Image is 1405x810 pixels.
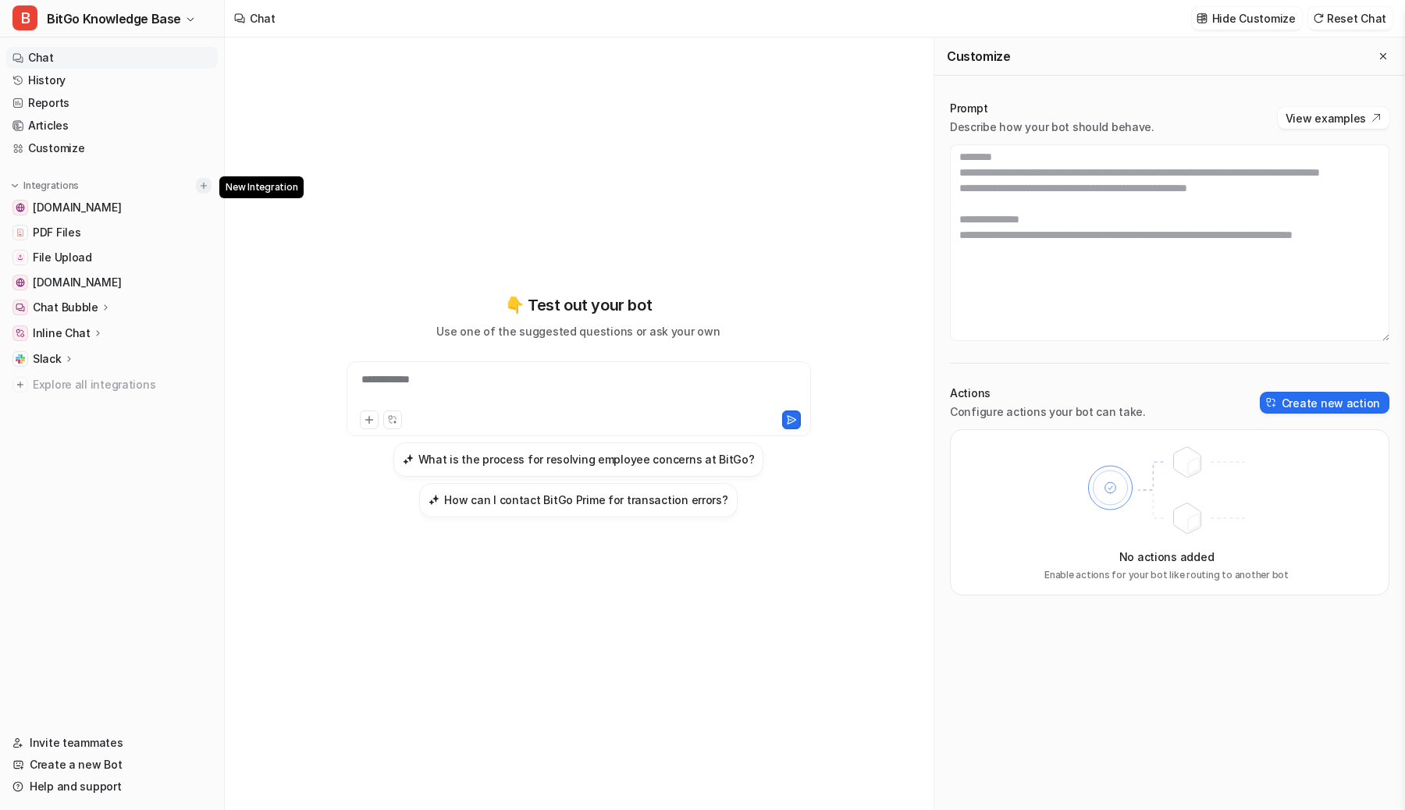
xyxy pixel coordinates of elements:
h3: What is the process for resolving employee concerns at BitGo? [418,451,755,467]
p: 👇 Test out your bot [505,293,652,317]
button: Integrations [6,178,84,194]
p: Hide Customize [1212,10,1296,27]
span: New Integration [219,176,304,198]
h2: Customize [947,48,1010,64]
img: How can I contact BitGo Prime for transaction errors? [429,494,439,506]
button: Close flyout [1374,47,1393,66]
span: [DOMAIN_NAME] [33,200,121,215]
p: Enable actions for your bot like routing to another bot [1044,568,1289,582]
a: Explore all integrations [6,374,218,396]
img: menu_add.svg [198,180,209,191]
a: Reports [6,92,218,114]
span: Explore all integrations [33,372,212,397]
a: developers.bitgo.com[DOMAIN_NAME] [6,272,218,293]
a: File UploadFile Upload [6,247,218,268]
p: Configure actions your bot can take. [950,404,1146,420]
a: Articles [6,115,218,137]
img: Slack [16,354,25,364]
p: No actions added [1119,549,1215,565]
img: Inline Chat [16,329,25,338]
a: History [6,69,218,91]
img: developers.bitgo.com [16,278,25,287]
span: [DOMAIN_NAME] [33,275,121,290]
img: File Upload [16,253,25,262]
img: PDF Files [16,228,25,237]
button: View examples [1278,107,1389,129]
img: reset [1313,12,1324,24]
p: Slack [33,351,62,367]
button: What is the process for resolving employee concerns at BitGo?What is the process for resolving em... [393,442,764,477]
a: Create a new Bot [6,754,218,776]
a: PDF FilesPDF Files [6,222,218,243]
a: Chat [6,47,218,69]
span: PDF Files [33,225,80,240]
span: File Upload [33,250,92,265]
button: Create new action [1260,392,1389,414]
button: How can I contact BitGo Prime for transaction errors?How can I contact BitGo Prime for transactio... [419,483,737,517]
button: Hide Customize [1192,7,1302,30]
img: explore all integrations [12,377,28,393]
h3: How can I contact BitGo Prime for transaction errors? [444,492,727,508]
p: Integrations [23,179,79,192]
span: BitGo Knowledge Base [47,8,181,30]
img: expand menu [9,180,20,191]
a: Help and support [6,776,218,798]
img: customize [1197,12,1208,24]
p: Inline Chat [33,325,91,341]
a: Invite teammates [6,732,218,754]
a: Customize [6,137,218,159]
img: What is the process for resolving employee concerns at BitGo? [403,453,414,465]
img: create-action-icon.svg [1266,397,1277,408]
p: Actions [950,385,1146,401]
img: Chat Bubble [16,303,25,312]
p: Prompt [950,101,1154,116]
p: Use one of the suggested questions or ask your own [436,323,720,339]
button: Reset Chat [1308,7,1393,30]
p: Describe how your bot should behave. [950,119,1154,135]
p: Chat Bubble [33,300,98,315]
img: www.bitgo.com [16,203,25,212]
a: www.bitgo.com[DOMAIN_NAME] [6,197,218,218]
div: Chat [250,10,276,27]
span: B [12,5,37,30]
